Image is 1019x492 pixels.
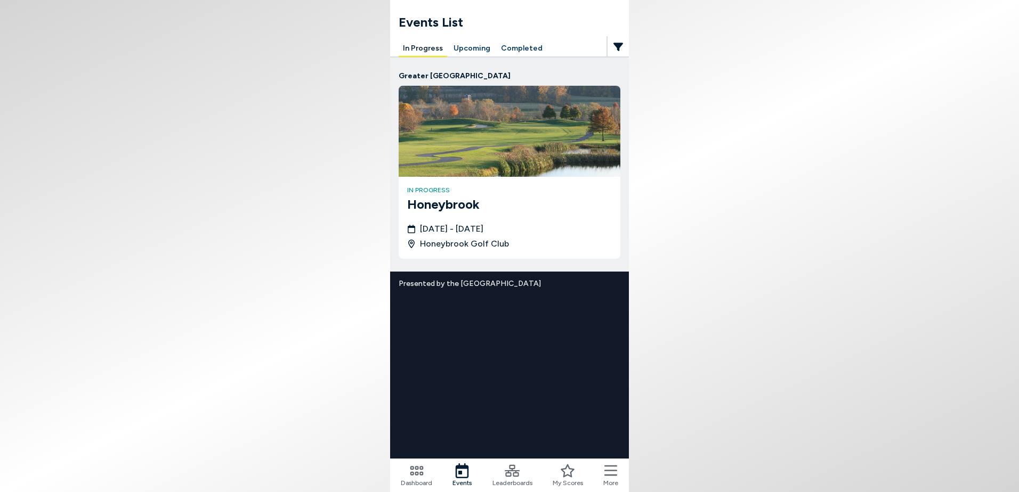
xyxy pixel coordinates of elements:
button: In Progress [399,40,447,57]
span: My Scores [553,478,583,488]
img: Honeybrook [399,86,620,177]
span: Leaderboards [492,478,532,488]
h4: in progress [407,185,612,195]
span: Presented by the [GEOGRAPHIC_DATA] [399,278,620,289]
a: My Scores [553,463,583,488]
span: Events [452,478,472,488]
div: Manage your account [390,40,629,57]
p: Greater [GEOGRAPHIC_DATA] [399,70,620,81]
a: Events [452,463,472,488]
h1: Events List [399,13,629,32]
span: More [603,478,618,488]
button: More [603,463,618,488]
a: Dashboard [401,463,432,488]
button: Completed [497,40,547,57]
span: [DATE] - [DATE] [420,223,483,235]
button: Upcoming [449,40,495,57]
a: Leaderboards [492,463,532,488]
h3: Honeybrook [407,195,612,214]
span: Dashboard [401,478,432,488]
a: Honeybrookin progressHoneybrook[DATE] - [DATE]Honeybrook Golf Club [399,86,620,259]
span: Honeybrook Golf Club [420,237,509,250]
